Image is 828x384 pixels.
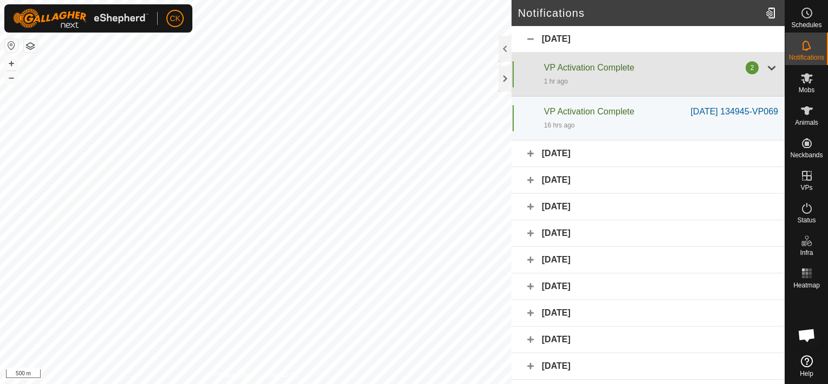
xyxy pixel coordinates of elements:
span: Mobs [799,87,814,93]
div: [DATE] [512,220,785,247]
span: Notifications [789,54,824,61]
button: Map Layers [24,40,37,53]
div: [DATE] [512,194,785,220]
div: [DATE] [512,353,785,380]
span: Neckbands [790,152,823,158]
button: – [5,71,18,84]
div: [DATE] [512,247,785,273]
div: [DATE] [512,26,785,53]
span: Status [797,217,816,223]
div: Open chat [791,319,823,351]
span: Help [800,370,813,377]
div: [DATE] [512,273,785,300]
button: + [5,57,18,70]
span: Infra [800,249,813,256]
span: VP Activation Complete [544,107,635,116]
h2: Notifications [518,7,761,20]
div: [DATE] 134945-VP069 [690,105,778,118]
span: Animals [795,119,818,126]
span: Schedules [791,22,821,28]
div: 1 hr ago [544,76,568,86]
span: VP Activation Complete [544,63,635,72]
div: [DATE] [512,327,785,353]
button: Reset Map [5,39,18,52]
a: Contact Us [267,370,299,380]
div: [DATE] [512,140,785,167]
div: [DATE] [512,300,785,327]
img: Gallagher Logo [13,9,148,28]
div: 2 [746,61,759,74]
a: Privacy Policy [213,370,254,380]
span: VPs [800,184,812,191]
div: [DATE] [512,167,785,194]
a: Help [785,351,828,381]
span: Heatmap [793,282,820,289]
div: 16 hrs ago [544,120,575,130]
span: CK [170,13,180,24]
